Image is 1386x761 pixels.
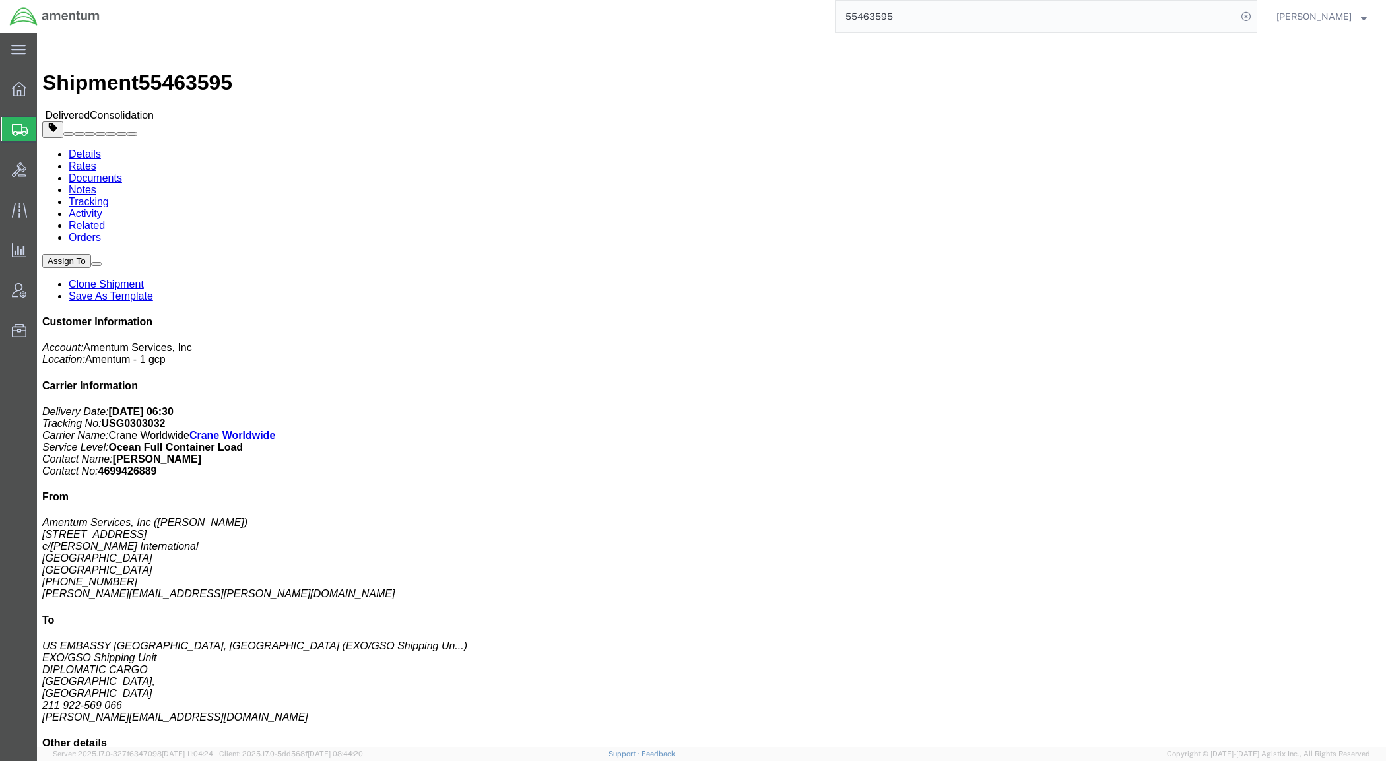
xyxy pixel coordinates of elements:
[53,750,213,758] span: Server: 2025.17.0-327f6347098
[9,7,100,26] img: logo
[609,750,642,758] a: Support
[219,750,363,758] span: Client: 2025.17.0-5dd568f
[836,1,1237,32] input: Search for shipment number, reference number
[308,750,363,758] span: [DATE] 08:44:20
[642,750,675,758] a: Feedback
[162,750,213,758] span: [DATE] 11:04:24
[1167,748,1370,760] span: Copyright © [DATE]-[DATE] Agistix Inc., All Rights Reserved
[1276,9,1352,24] span: Tanner Love
[1276,9,1368,24] button: [PERSON_NAME]
[37,33,1386,747] iframe: FS Legacy Container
